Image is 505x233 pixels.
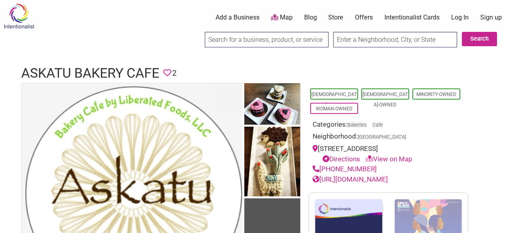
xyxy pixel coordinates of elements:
[366,155,412,163] a: View on Map
[313,175,388,183] a: [URL][DOMAIN_NAME]
[372,122,383,128] a: Cafe
[462,32,497,46] button: Search
[205,32,329,47] input: Search for a business, product, or service
[172,67,176,79] span: 2
[416,92,456,97] a: Minority-Owned
[347,122,367,128] a: Bakeries
[216,13,259,22] a: Add a Business
[333,32,457,47] input: Enter a Neighborhood, City, or State
[163,67,171,79] span: You must be logged in to save favorites.
[21,64,159,83] h1: Askatu Bakery Cafe
[451,13,469,22] a: Log In
[313,131,464,144] div: Neighborhood:
[304,13,317,22] a: Blog
[323,155,360,163] a: Directions
[362,92,408,108] a: [DEMOGRAPHIC_DATA]-Owned
[328,13,343,22] a: Store
[313,165,377,173] a: [PHONE_NUMBER]
[313,119,464,132] div: Categories:
[480,13,502,22] a: Sign up
[244,127,300,198] img: Askatu Bakery Cafe
[355,13,373,22] a: Offers
[313,144,464,164] div: [STREET_ADDRESS]
[271,13,293,22] a: Map
[316,106,353,112] a: Woman-Owned
[384,13,440,22] a: Intentionalist Cards
[244,83,300,127] img: Askatu Bakery Cafe
[311,92,357,108] a: [DEMOGRAPHIC_DATA]-Owned
[358,135,406,140] span: [GEOGRAPHIC_DATA]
